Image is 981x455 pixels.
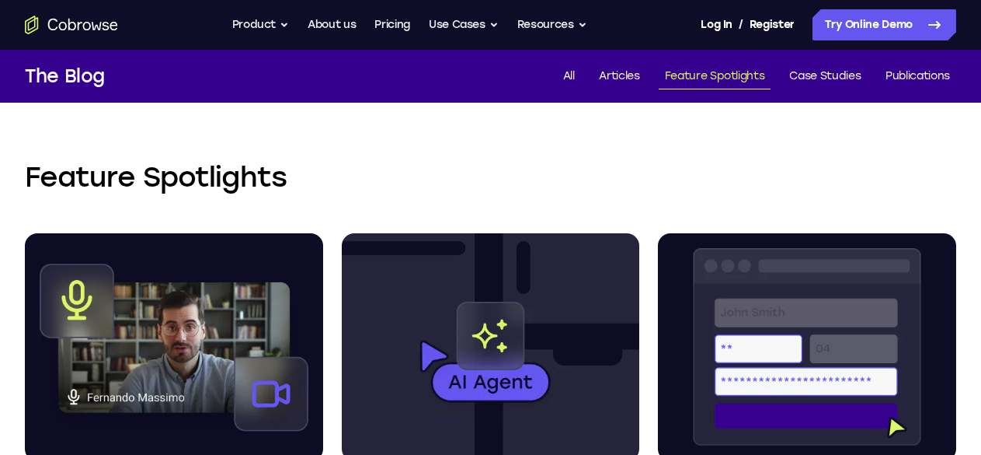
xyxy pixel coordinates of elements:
[750,9,795,40] a: Register
[739,16,743,34] span: /
[593,64,645,89] a: Articles
[879,64,956,89] a: Publications
[783,64,867,89] a: Case Studies
[374,9,410,40] a: Pricing
[429,9,499,40] button: Use Cases
[25,159,956,196] h2: Feature Spotlights
[812,9,956,40] a: Try Online Demo
[517,9,587,40] button: Resources
[557,64,581,89] a: All
[25,62,105,90] h1: The Blog
[25,16,118,34] a: Go to the home page
[659,64,771,89] a: Feature Spotlights
[308,9,356,40] a: About us
[232,9,290,40] button: Product
[701,9,732,40] a: Log In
